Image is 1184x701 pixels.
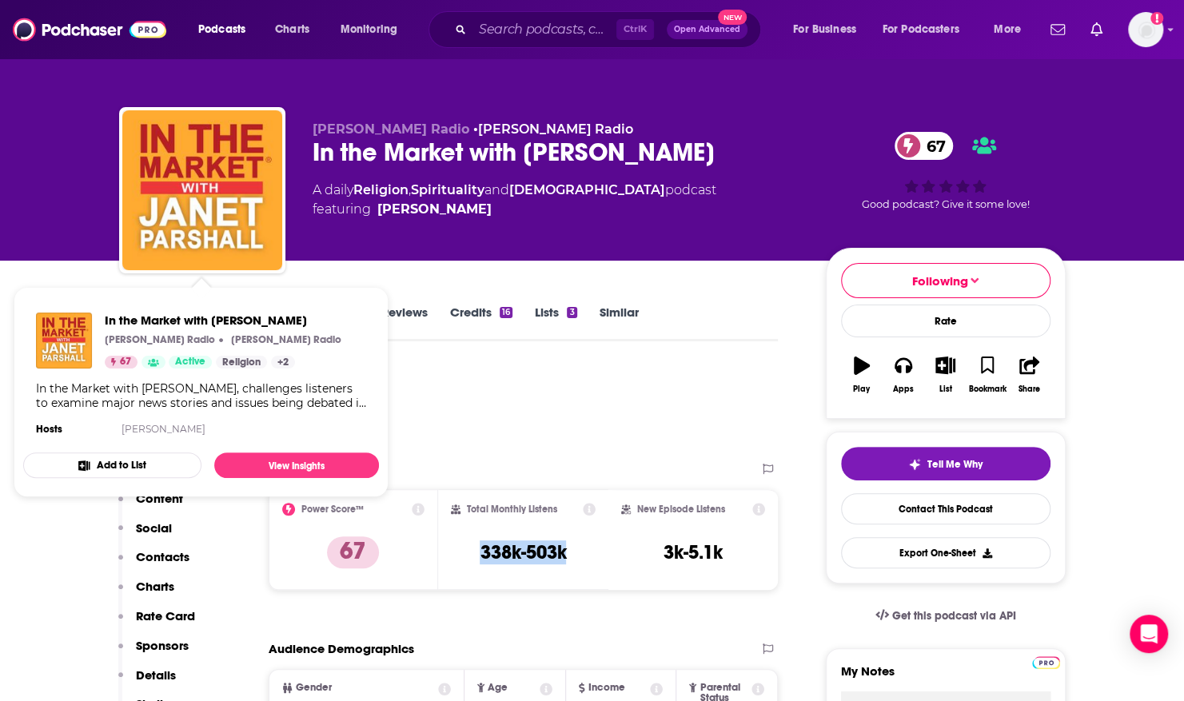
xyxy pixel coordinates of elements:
[1032,654,1060,669] a: Pro website
[269,641,414,656] h2: Audience Demographics
[329,17,418,42] button: open menu
[841,447,1050,480] button: tell me why sparkleTell Me Why
[105,333,215,346] p: [PERSON_NAME] Radio
[927,458,983,471] span: Tell Me Why
[1044,16,1071,43] a: Show notifications dropdown
[136,608,195,623] p: Rate Card
[826,121,1066,221] div: 67Good podcast? Give it some love!
[36,381,366,410] div: In the Market with [PERSON_NAME], challenges listeners to examine major news stories and issues b...
[118,579,174,608] button: Charts
[841,663,1050,691] label: My Notes
[409,182,411,197] span: ,
[500,307,512,318] div: 16
[1150,12,1163,25] svg: Add a profile image
[509,182,665,197] a: [DEMOGRAPHIC_DATA]
[718,10,747,25] span: New
[924,346,966,404] button: List
[271,356,295,368] a: +2
[118,638,189,667] button: Sponsors
[484,182,509,197] span: and
[296,683,332,693] span: Gender
[353,182,409,197] a: Religion
[118,520,172,550] button: Social
[187,17,266,42] button: open menu
[23,452,201,478] button: Add to List
[450,305,512,341] a: Credits16
[1019,384,1040,394] div: Share
[1130,615,1168,653] div: Open Intercom Messenger
[136,549,189,564] p: Contacts
[444,11,776,48] div: Search podcasts, credits, & more...
[994,18,1021,41] span: More
[118,549,189,579] button: Contacts
[480,540,566,564] h3: 338k-503k
[1084,16,1109,43] a: Show notifications dropdown
[36,313,92,368] img: In the Market with Janet Parshall
[911,132,954,160] span: 67
[231,333,341,346] p: [PERSON_NAME] Radio
[872,17,983,42] button: open menu
[841,263,1050,298] button: Following
[275,18,309,41] span: Charts
[214,452,379,478] a: View Insights
[841,346,883,404] button: Play
[472,17,616,42] input: Search podcasts, credits, & more...
[136,520,172,536] p: Social
[1008,346,1050,404] button: Share
[313,121,469,137] span: [PERSON_NAME] Radio
[908,458,921,471] img: tell me why sparkle
[863,596,1029,635] a: Get this podcast via API
[616,19,654,40] span: Ctrl K
[377,200,492,219] a: Janet Parshall
[862,198,1030,210] span: Good podcast? Give it some love!
[36,423,62,436] h4: Hosts
[341,18,397,41] span: Monitoring
[175,354,205,370] span: Active
[122,423,205,435] a: [PERSON_NAME]
[105,313,341,328] span: In the Market with [PERSON_NAME]
[883,18,959,41] span: For Podcasters
[227,333,341,346] a: [PERSON_NAME] Radio
[13,14,166,45] img: Podchaser - Follow, Share and Rate Podcasts
[1128,12,1163,47] span: Logged in as ShellB
[1128,12,1163,47] img: User Profile
[381,305,428,341] a: Reviews
[136,638,189,653] p: Sponsors
[198,18,245,41] span: Podcasts
[136,667,176,683] p: Details
[567,307,576,318] div: 3
[841,305,1050,337] div: Rate
[1128,12,1163,47] button: Show profile menu
[674,26,740,34] span: Open Advanced
[939,384,952,394] div: List
[967,346,1008,404] button: Bookmark
[120,354,131,370] span: 67
[968,384,1006,394] div: Bookmark
[1032,656,1060,669] img: Podchaser Pro
[667,20,747,39] button: Open AdvancedNew
[118,667,176,697] button: Details
[105,356,138,368] a: 67
[782,17,876,42] button: open menu
[637,504,725,515] h2: New Episode Listens
[467,504,557,515] h2: Total Monthly Listens
[118,608,195,638] button: Rate Card
[912,273,968,289] span: Following
[411,182,484,197] a: Spirituality
[169,356,212,368] a: Active
[535,305,576,341] a: Lists3
[478,121,633,137] a: [PERSON_NAME] Radio
[122,110,282,270] img: In the Market with Janet Parshall
[600,305,639,341] a: Similar
[488,683,508,693] span: Age
[883,346,924,404] button: Apps
[588,683,625,693] span: Income
[313,200,716,219] span: featuring
[853,384,870,394] div: Play
[265,17,319,42] a: Charts
[983,17,1041,42] button: open menu
[841,537,1050,568] button: Export One-Sheet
